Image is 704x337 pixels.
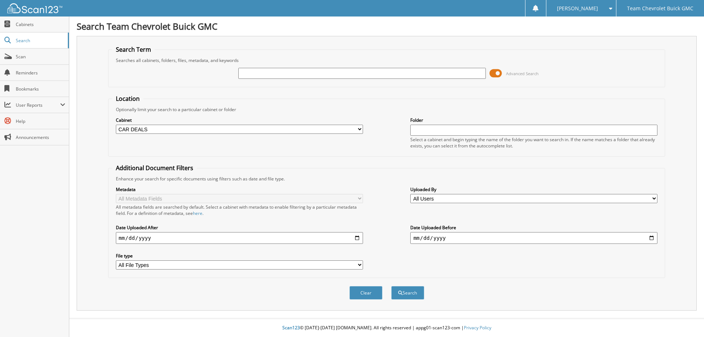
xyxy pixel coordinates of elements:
span: Advanced Search [506,71,539,76]
label: File type [116,253,363,259]
div: All metadata fields are searched by default. Select a cabinet with metadata to enable filtering b... [116,204,363,216]
div: Select a cabinet and begin typing the name of the folder you want to search in. If the name match... [410,136,657,149]
span: User Reports [16,102,60,108]
button: Clear [349,286,382,300]
iframe: Chat Widget [667,302,704,337]
a: here [193,210,202,216]
a: Privacy Policy [464,325,491,331]
button: Search [391,286,424,300]
img: scan123-logo-white.svg [7,3,62,13]
label: Cabinet [116,117,363,123]
label: Metadata [116,186,363,193]
input: start [116,232,363,244]
span: [PERSON_NAME] [557,6,598,11]
div: Searches all cabinets, folders, files, metadata, and keywords [112,57,661,63]
span: Scan [16,54,65,60]
div: © [DATE]-[DATE] [DOMAIN_NAME]. All rights reserved | appg01-scan123-com | [69,319,704,337]
div: Optionally limit your search to a particular cabinet or folder [112,106,661,113]
legend: Location [112,95,143,103]
input: end [410,232,657,244]
legend: Search Term [112,45,155,54]
span: Reminders [16,70,65,76]
span: Cabinets [16,21,65,28]
div: Enhance your search for specific documents using filters such as date and file type. [112,176,661,182]
label: Uploaded By [410,186,657,193]
span: Bookmarks [16,86,65,92]
span: Announcements [16,134,65,140]
label: Date Uploaded After [116,224,363,231]
legend: Additional Document Filters [112,164,197,172]
span: Scan123 [282,325,300,331]
label: Date Uploaded Before [410,224,657,231]
label: Folder [410,117,657,123]
span: Help [16,118,65,124]
h1: Search Team Chevrolet Buick GMC [77,20,697,32]
span: Search [16,37,64,44]
span: Team Chevrolet Buick GMC [627,6,693,11]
